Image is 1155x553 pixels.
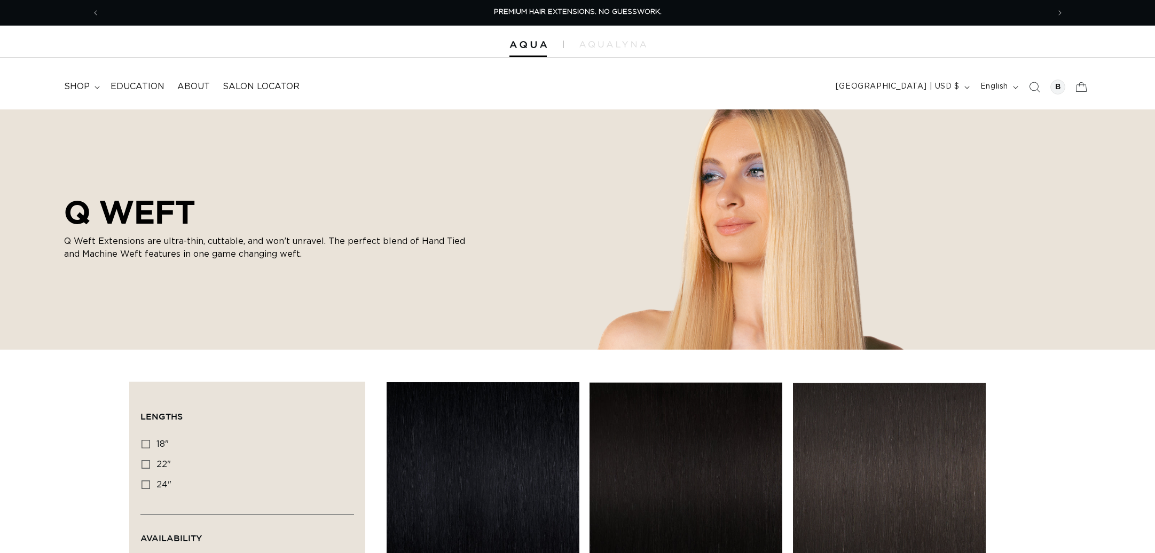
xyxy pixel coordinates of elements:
a: About [171,75,216,99]
button: English [974,77,1023,97]
span: Availability [140,533,202,543]
img: Aqua Hair Extensions [509,41,547,49]
span: [GEOGRAPHIC_DATA] | USD $ [836,81,960,92]
summary: Search [1023,75,1046,99]
p: Q Weft Extensions are ultra-thin, cuttable, and won’t unravel. The perfect blend of Hand Tied and... [64,235,470,260]
span: Education [111,81,164,92]
span: English [980,81,1008,92]
span: 24" [156,480,171,489]
span: Salon Locator [223,81,300,92]
button: Previous announcement [84,3,107,23]
span: shop [64,81,90,92]
summary: Availability (0 selected) [140,515,354,553]
img: aqualyna.com [579,41,646,48]
button: [GEOGRAPHIC_DATA] | USD $ [829,77,974,97]
span: PREMIUM HAIR EXTENSIONS. NO GUESSWORK. [494,9,662,15]
summary: shop [58,75,104,99]
summary: Lengths (0 selected) [140,393,354,431]
span: 22" [156,460,171,469]
span: Lengths [140,412,183,421]
button: Next announcement [1048,3,1072,23]
span: About [177,81,210,92]
h2: Q WEFT [64,193,470,231]
a: Education [104,75,171,99]
span: 18" [156,440,169,448]
a: Salon Locator [216,75,306,99]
